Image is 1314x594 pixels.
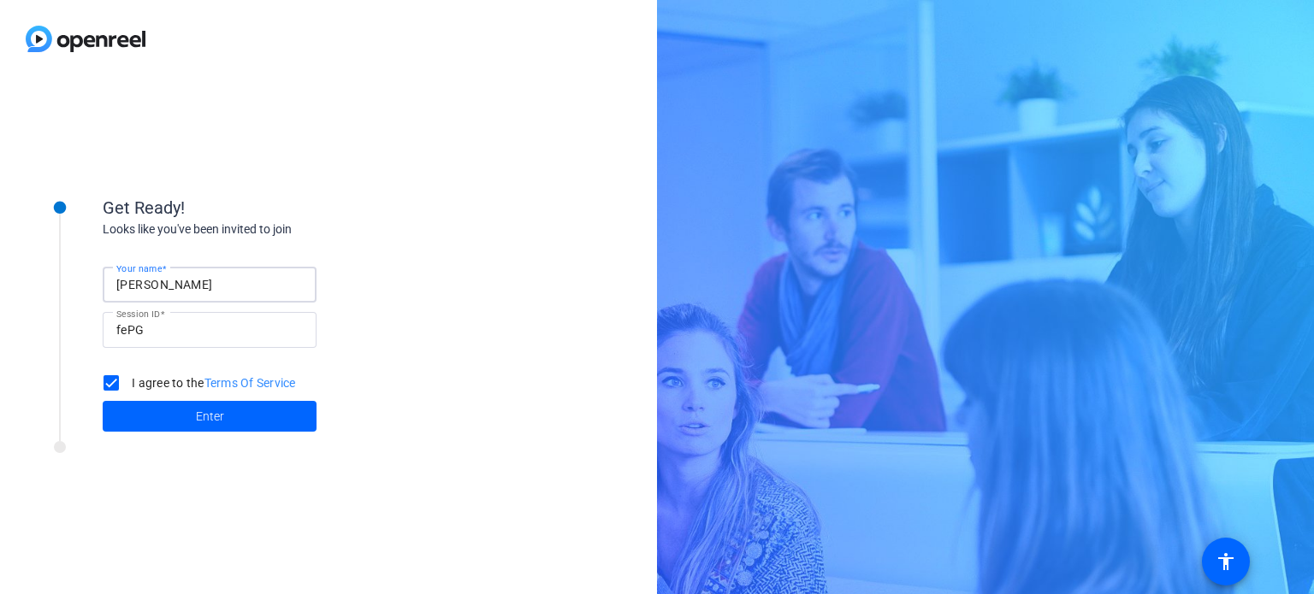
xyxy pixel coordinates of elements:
mat-icon: accessibility [1216,551,1236,572]
a: Terms Of Service [204,376,296,390]
div: Get Ready! [103,195,445,221]
div: Looks like you've been invited to join [103,221,445,238]
span: Enter [196,408,224,426]
mat-label: Your name [116,263,162,273]
mat-label: Session ID [116,309,160,319]
button: Enter [103,401,317,432]
label: I agree to the [128,374,296,391]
